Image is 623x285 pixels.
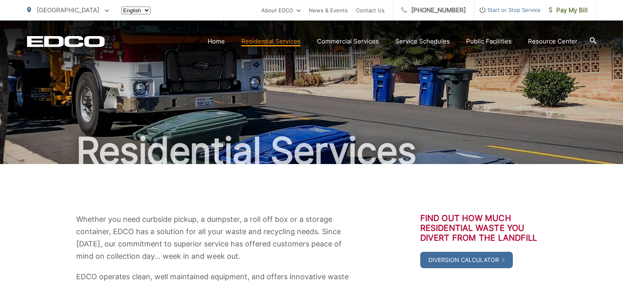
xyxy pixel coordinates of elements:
a: News & Events [309,5,348,15]
h3: Find out how much residential waste you divert from the landfill [420,213,547,243]
a: Resource Center [528,36,578,46]
h1: Residential Services [27,130,596,171]
a: About EDCO [261,5,301,15]
a: EDCD logo. Return to the homepage. [27,36,105,47]
a: Residential Services [241,36,301,46]
span: Pay My Bill [549,5,588,15]
a: Public Facilities [466,36,512,46]
a: Commercial Services [317,36,379,46]
a: Home [208,36,225,46]
a: Contact Us [356,5,385,15]
span: [GEOGRAPHIC_DATA] [37,6,99,14]
p: Whether you need curbside pickup, a dumpster, a roll off box or a storage container, EDCO has a s... [76,213,351,262]
a: Diversion Calculator [420,252,513,268]
select: Select a language [121,7,150,14]
a: Service Schedules [395,36,450,46]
